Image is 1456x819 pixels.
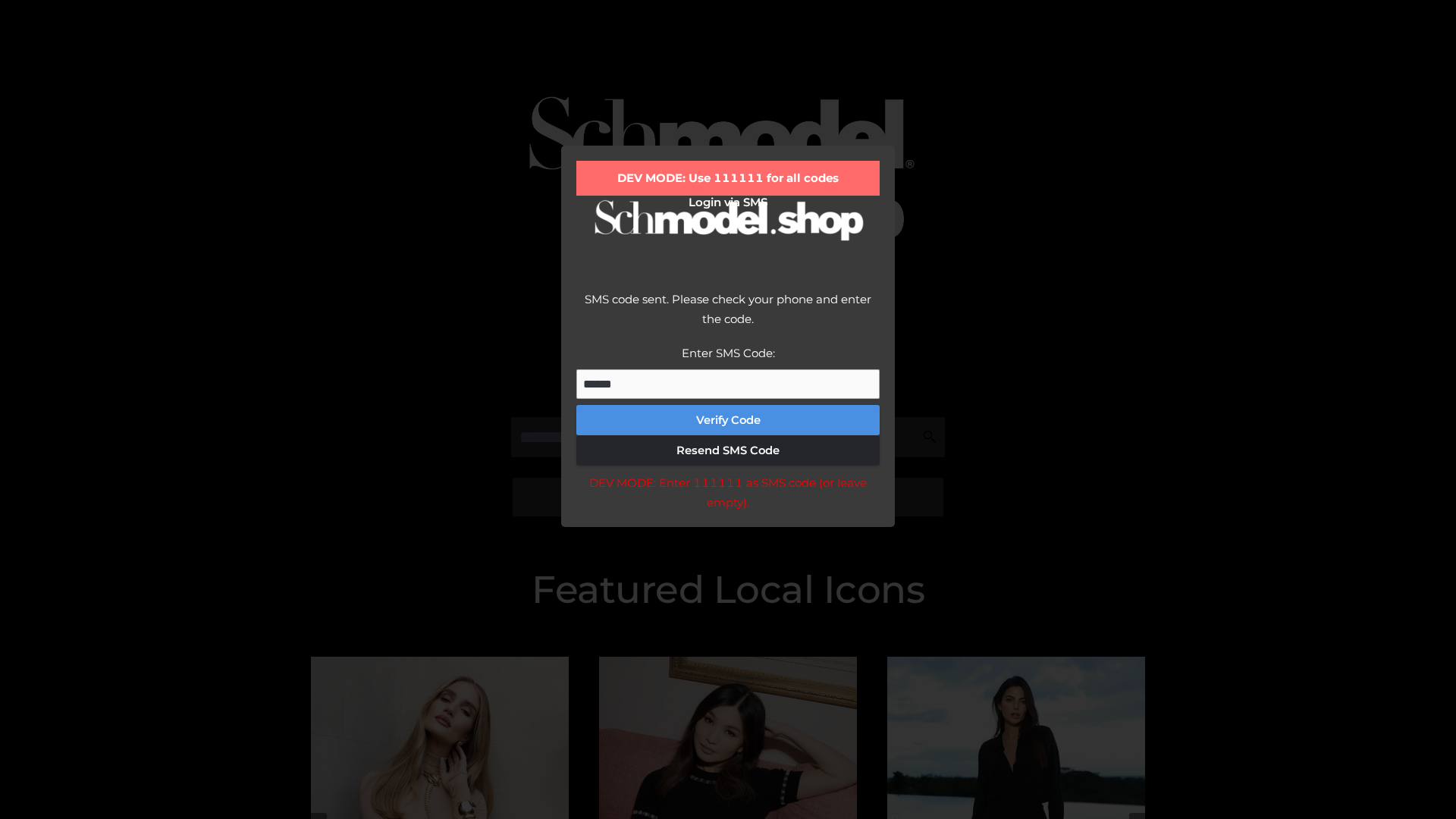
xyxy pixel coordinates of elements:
[576,435,880,466] button: Resend SMS Code
[576,405,880,435] button: Verify Code
[576,290,880,344] div: SMS code sent. Please check your phone and enter the code.
[682,346,775,360] label: Enter SMS Code:
[576,473,880,512] div: DEV MODE: Enter 111111 as SMS code (or leave empty).
[576,196,880,209] h2: Login via SMS
[576,161,880,196] div: DEV MODE: Use 111111 for all codes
